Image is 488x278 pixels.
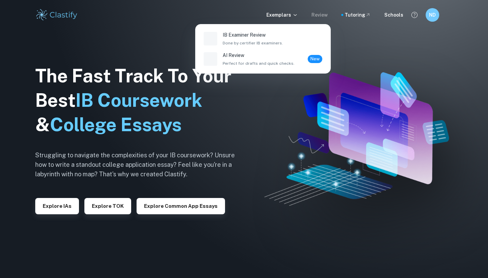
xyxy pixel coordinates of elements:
a: IB Examiner ReviewDone by certifier IB examiners. [202,30,324,47]
a: AI ReviewPerfect for drafts and quick checks.New [202,50,324,68]
p: IB Examiner Review [223,31,283,39]
span: Perfect for drafts and quick checks. [223,60,294,66]
span: Done by certifier IB examiners. [223,40,283,46]
p: AI Review [223,52,294,59]
span: New [308,56,322,62]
